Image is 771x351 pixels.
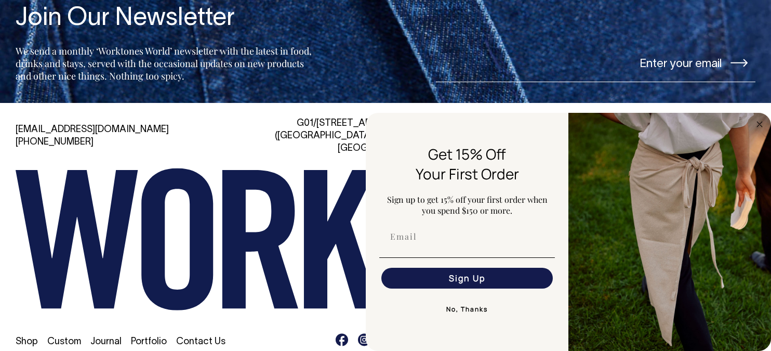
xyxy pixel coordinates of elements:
[16,125,169,134] a: [EMAIL_ADDRESS][DOMAIN_NAME]
[436,43,755,82] input: Enter your email
[16,45,315,82] p: We send a monthly ‘Worktones World’ newsletter with the latest in food, drinks and stays, served ...
[379,257,555,258] img: underline
[16,138,94,147] a: [PHONE_NUMBER]
[428,144,506,164] span: Get 15% Off
[366,113,771,351] div: FLYOUT Form
[387,194,548,216] span: Sign up to get 15% off your first order when you spend $150 or more.
[268,118,504,155] div: G01/[STREET_ADDRESS][PERSON_NAME] ([GEOGRAPHIC_DATA]) [GEOGRAPHIC_DATA] 2010 [GEOGRAPHIC_DATA]
[753,118,766,131] button: Close dialog
[47,337,81,346] a: Custom
[568,113,771,351] img: 5e34ad8f-4f05-4173-92a8-ea475ee49ac9.jpeg
[131,337,167,346] a: Portfolio
[381,268,553,289] button: Sign Up
[416,164,519,184] span: Your First Order
[90,337,122,346] a: Journal
[381,226,553,247] input: Email
[379,299,555,320] button: No, Thanks
[16,337,38,346] a: Shop
[16,5,315,33] h4: Join Our Newsletter
[176,337,225,346] a: Contact Us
